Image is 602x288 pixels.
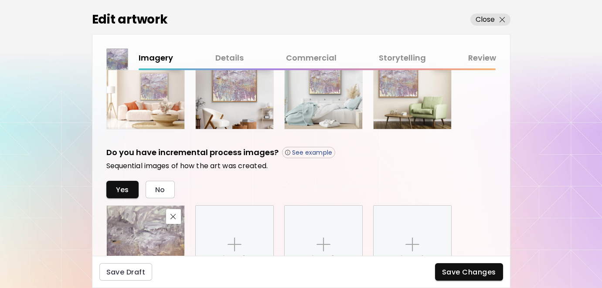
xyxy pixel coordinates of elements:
a: Review [468,52,496,64]
span: Save Changes [442,268,496,277]
img: thumbnail [107,49,128,70]
button: delete [166,209,181,224]
span: Save Draft [106,268,146,277]
img: placeholder [405,237,419,251]
img: placeholder [316,237,330,251]
img: placeholder [228,237,241,251]
button: Yes [106,181,139,198]
img: delete [170,214,176,220]
p: Image 3 [312,254,334,261]
button: No [146,181,175,198]
a: Storytelling [379,52,426,64]
p: Image 2 [223,254,245,261]
button: Save Draft [99,263,153,281]
span: No [155,185,165,194]
a: Details [215,52,244,64]
p: Image 4 [401,254,424,261]
button: See example [282,147,335,158]
p: See example [292,149,332,156]
h5: Do you have incremental process images? [106,147,279,159]
div: delete [106,205,185,284]
button: Save Changes [435,263,503,281]
h6: Sequential images of how the art was created. [106,162,496,170]
a: Commercial [286,52,337,64]
span: Yes [116,185,129,194]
